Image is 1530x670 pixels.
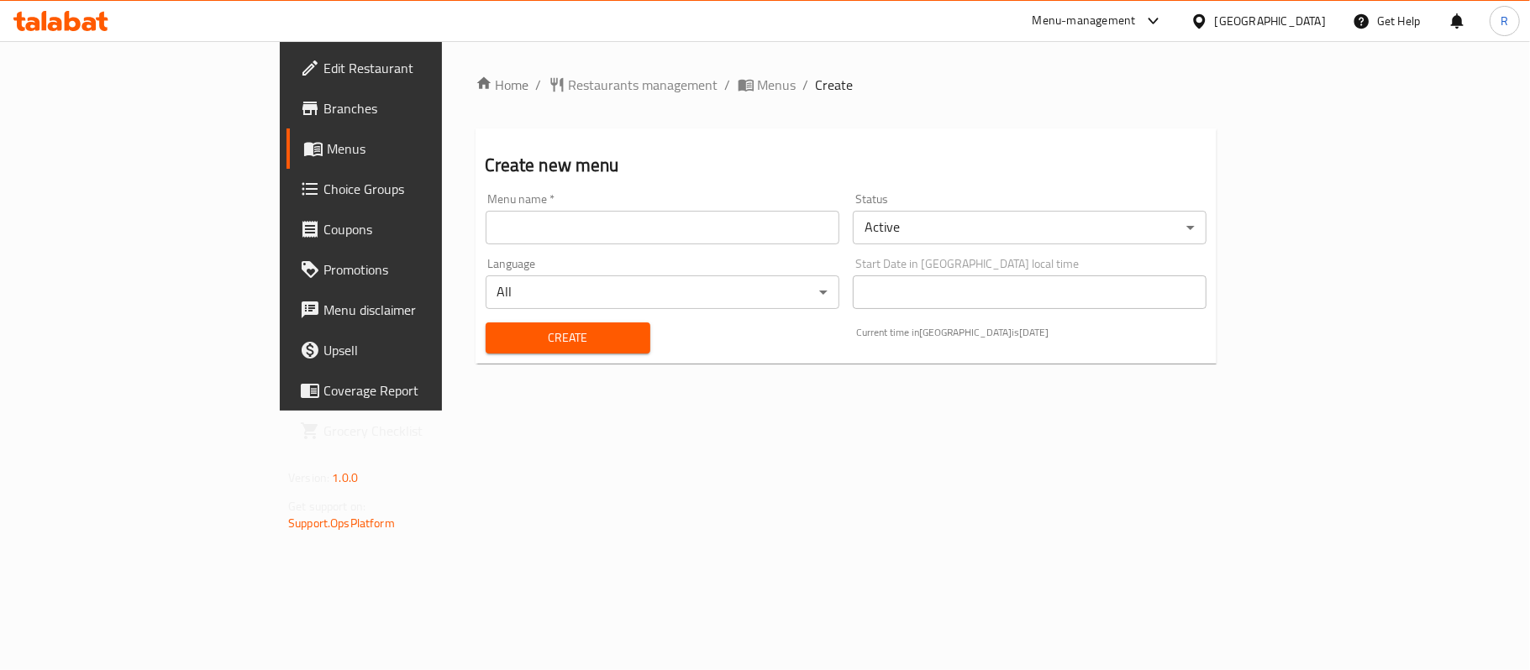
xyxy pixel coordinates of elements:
span: 1.0.0 [332,467,358,489]
span: Upsell [323,340,522,360]
p: Current time in [GEOGRAPHIC_DATA] is [DATE] [856,325,1207,340]
a: Upsell [287,330,535,370]
a: Promotions [287,249,535,290]
div: Active [853,211,1207,244]
span: Edit Restaurant [323,58,522,78]
div: Menu-management [1033,11,1136,31]
a: Edit Restaurant [287,48,535,88]
span: Restaurants management [569,75,718,95]
a: Menus [738,75,797,95]
div: All [486,275,839,309]
span: R [1501,12,1508,30]
li: / [536,75,542,95]
span: Get support on: [288,495,365,517]
span: Create [816,75,854,95]
nav: breadcrumb [476,75,1217,95]
span: Grocery Checklist [323,421,522,441]
span: Promotions [323,259,522,280]
a: Branches [287,88,535,128]
span: Coupons [323,219,522,239]
a: Menu disclaimer [287,290,535,330]
span: Branches [323,98,522,118]
span: Choice Groups [323,179,522,199]
button: Create [486,322,651,353]
span: Create [499,327,638,348]
span: Menu disclaimer [323,300,522,320]
a: Coverage Report [287,370,535,411]
a: Restaurants management [549,75,718,95]
li: / [803,75,809,95]
span: Menus [327,139,522,159]
span: Coverage Report [323,380,522,400]
a: Menus [287,128,535,169]
span: Menus [758,75,797,95]
h2: Create new menu [486,153,1207,178]
input: Please enter Menu name [486,211,839,244]
li: / [725,75,731,95]
a: Support.OpsPlatform [288,512,395,534]
div: [GEOGRAPHIC_DATA] [1215,12,1326,30]
a: Choice Groups [287,169,535,209]
a: Grocery Checklist [287,411,535,451]
span: Version: [288,467,329,489]
a: Coupons [287,209,535,249]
